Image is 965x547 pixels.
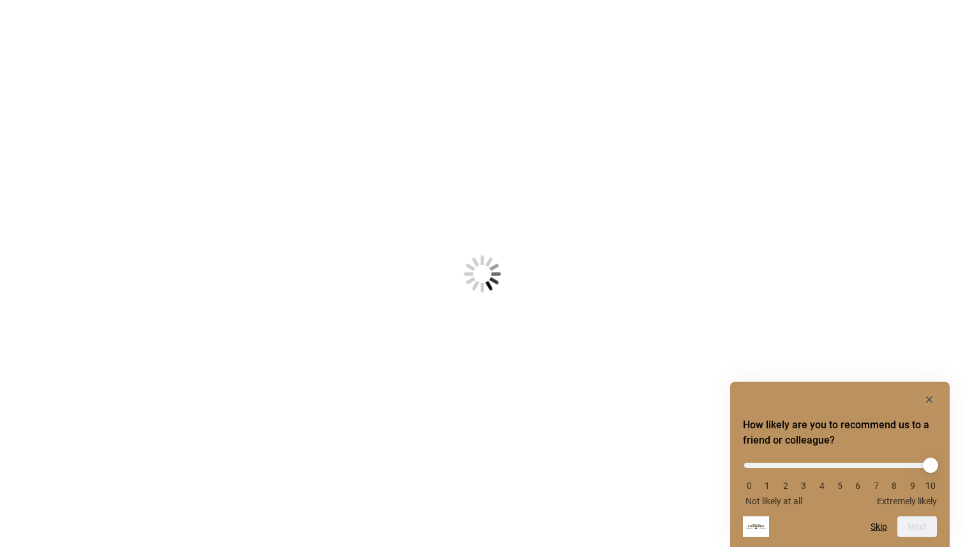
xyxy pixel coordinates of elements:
div: How likely are you to recommend us to a friend or colleague? Select an option from 0 to 10, with ... [743,392,937,537]
li: 5 [834,481,846,491]
li: 1 [761,481,774,491]
li: 7 [870,481,883,491]
span: Not likely at all [745,496,802,506]
div: How likely are you to recommend us to a friend or colleague? Select an option from 0 to 10, with ... [743,453,937,506]
li: 10 [924,481,937,491]
li: 9 [906,481,919,491]
li: 0 [743,481,756,491]
li: 6 [851,481,864,491]
h2: How likely are you to recommend us to a friend or colleague? Select an option from 0 to 10, with ... [743,417,937,448]
li: 8 [888,481,901,491]
img: Loading [401,192,564,356]
li: 2 [779,481,792,491]
button: Skip [871,521,887,532]
button: Next question [897,516,937,537]
li: 4 [816,481,828,491]
button: Hide survey [922,392,937,407]
span: Extremely likely [877,496,937,506]
li: 3 [797,481,810,491]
